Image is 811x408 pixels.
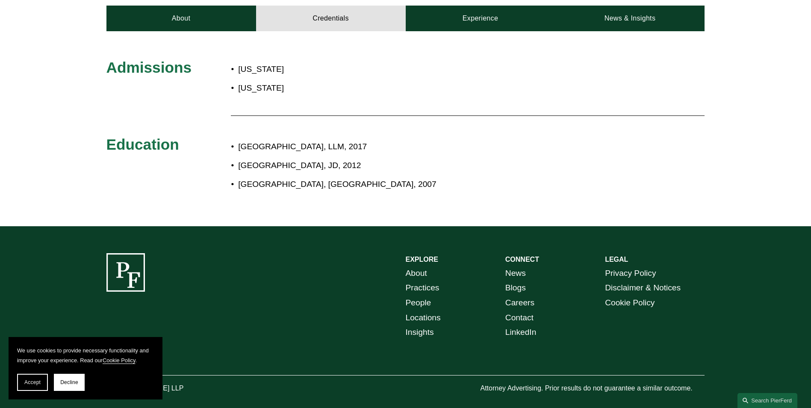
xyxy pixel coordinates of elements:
[505,256,539,263] strong: CONNECT
[17,346,154,365] p: We use cookies to provide necessary functionality and improve your experience. Read our .
[256,6,406,31] a: Credentials
[406,310,441,325] a: Locations
[480,382,705,395] p: Attorney Advertising. Prior results do not guarantee a similar outcome.
[106,382,231,395] p: © [PERSON_NAME] LLP
[406,6,555,31] a: Experience
[605,296,655,310] a: Cookie Policy
[9,337,162,399] section: Cookie banner
[605,256,628,263] strong: LEGAL
[406,266,427,281] a: About
[505,266,526,281] a: News
[60,379,78,385] span: Decline
[103,357,136,364] a: Cookie Policy
[406,325,434,340] a: Insights
[406,256,438,263] strong: EXPLORE
[505,281,526,296] a: Blogs
[737,393,797,408] a: Search this site
[238,62,455,77] p: [US_STATE]
[505,296,534,310] a: Careers
[505,325,537,340] a: LinkedIn
[555,6,705,31] a: News & Insights
[106,6,256,31] a: About
[406,296,431,310] a: People
[238,139,630,154] p: [GEOGRAPHIC_DATA], LLM, 2017
[605,266,656,281] a: Privacy Policy
[238,81,455,96] p: [US_STATE]
[505,310,534,325] a: Contact
[238,177,630,192] p: [GEOGRAPHIC_DATA], [GEOGRAPHIC_DATA], 2007
[24,379,41,385] span: Accept
[106,136,179,153] span: Education
[54,374,85,391] button: Decline
[406,281,439,296] a: Practices
[17,374,48,391] button: Accept
[605,281,681,296] a: Disclaimer & Notices
[106,59,192,76] span: Admissions
[238,158,630,173] p: [GEOGRAPHIC_DATA], JD, 2012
